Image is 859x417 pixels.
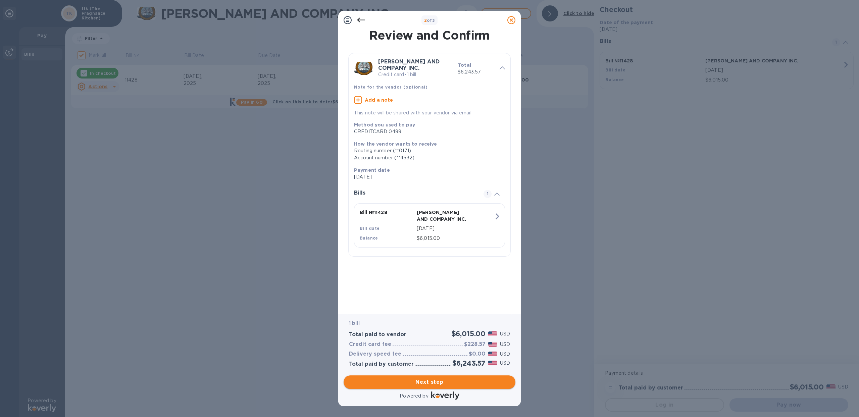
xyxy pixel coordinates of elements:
[464,341,486,348] h3: $228.57
[424,18,435,23] b: of 3
[500,341,510,348] p: USD
[424,18,427,23] span: 2
[488,331,497,336] img: USD
[458,68,494,75] p: $6,243.57
[417,225,494,232] p: [DATE]
[349,378,510,386] span: Next step
[354,141,437,147] b: How the vendor wants to receive
[354,59,505,116] div: [PERSON_NAME] AND COMPANY INC.Credit card•1 billTotal$6,243.57Note for the vendor (optional)Add a...
[349,331,406,338] h3: Total paid to vendor
[354,190,475,196] h3: Bills
[354,128,500,135] div: CREDITCARD 0499
[488,342,497,347] img: USD
[365,97,393,103] u: Add a note
[354,203,505,248] button: Bill №11428[PERSON_NAME] AND COMPANY INC.Bill date[DATE]Balance$6,015.00
[360,209,414,216] p: Bill № 11428
[452,329,486,338] h2: $6,015.00
[354,154,500,161] div: Account number (**4532)
[354,167,390,173] b: Payment date
[400,393,428,400] p: Powered by
[360,236,378,241] b: Balance
[488,361,497,365] img: USD
[354,85,427,90] b: Note for the vendor (optional)
[417,209,471,222] p: [PERSON_NAME] AND COMPANY INC.
[354,173,500,180] p: [DATE]
[354,147,500,154] div: Routing number (**0171)
[488,352,497,356] img: USD
[500,360,510,367] p: USD
[378,71,452,78] p: Credit card • 1 bill
[344,375,515,389] button: Next step
[360,226,380,231] b: Bill date
[354,122,415,127] b: Method you used to pay
[452,359,486,367] h2: $6,243.57
[347,28,512,42] h1: Review and Confirm
[431,392,459,400] img: Logo
[354,109,505,116] p: This note will be shared with your vendor via email
[469,351,486,357] h3: $0.00
[378,58,440,71] b: [PERSON_NAME] AND COMPANY INC.
[417,235,494,242] p: $6,015.00
[349,320,360,326] b: 1 bill
[458,62,471,68] b: Total
[349,351,401,357] h3: Delivery speed fee
[500,351,510,358] p: USD
[349,341,391,348] h3: Credit card fee
[484,190,492,198] span: 1
[349,361,414,367] h3: Total paid by customer
[500,330,510,337] p: USD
